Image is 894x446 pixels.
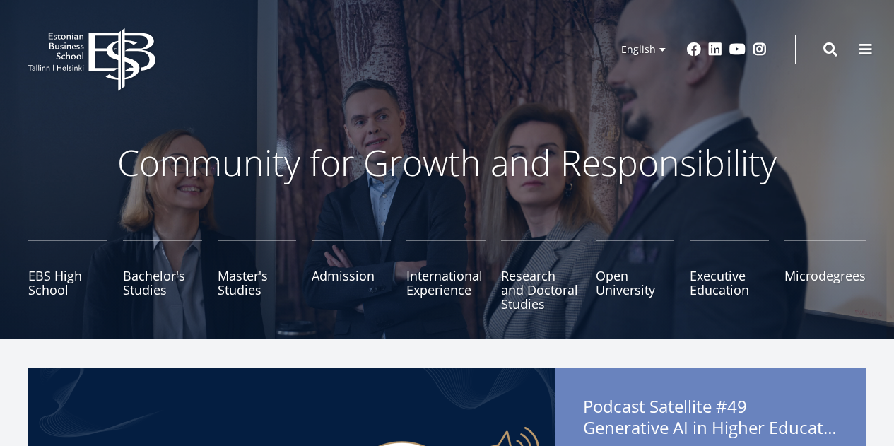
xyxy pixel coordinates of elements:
span: Podcast Satellite #49 [583,396,837,442]
a: Admission [312,240,391,311]
a: Youtube [729,42,746,57]
a: Bachelor's Studies [123,240,202,311]
a: Open University [596,240,675,311]
a: Executive Education [690,240,769,311]
a: International Experience [406,240,486,311]
a: EBS High School [28,240,107,311]
p: Community for Growth and Responsibility [73,141,822,184]
span: Generative AI in Higher Education: The Good, the Bad, and the Ugly [583,417,837,438]
a: Instagram [753,42,767,57]
a: Research and Doctoral Studies [501,240,580,311]
a: Master's Studies [218,240,297,311]
a: Linkedin [708,42,722,57]
a: Facebook [687,42,701,57]
a: Microdegrees [784,240,866,311]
